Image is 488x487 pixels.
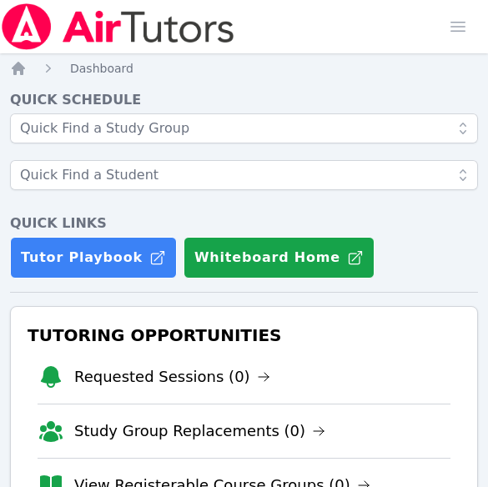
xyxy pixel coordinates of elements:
h3: Tutoring Opportunities [24,320,464,350]
input: Quick Find a Study Group [10,113,478,143]
input: Quick Find a Student [10,160,478,190]
nav: Breadcrumb [10,60,478,77]
h4: Quick Links [10,213,478,233]
a: Requested Sessions (0) [74,365,270,389]
a: Tutor Playbook [10,237,177,279]
a: Study Group Replacements (0) [74,419,325,443]
a: Dashboard [70,60,133,77]
button: Whiteboard Home [184,237,375,279]
span: Dashboard [70,62,133,75]
h4: Quick Schedule [10,90,478,110]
